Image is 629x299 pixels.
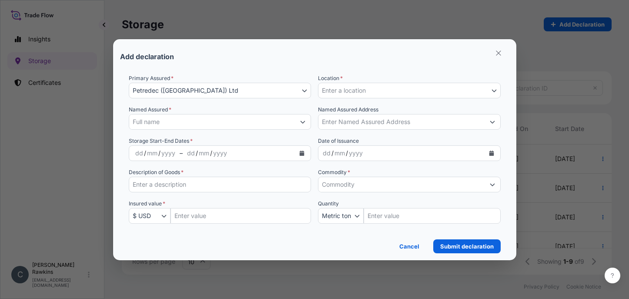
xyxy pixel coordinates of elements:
[196,148,198,158] div: /
[210,148,212,158] div: /
[318,83,501,98] button: Select Location
[485,177,500,192] button: Show suggestions
[133,212,151,220] span: $ USD
[129,74,174,83] span: Primary Assured
[186,148,196,158] div: Storage Date Range
[322,86,366,95] span: Enter a location
[198,148,210,158] div: Storage Date Range
[129,83,311,98] button: Petredec ([GEOGRAPHIC_DATA]) Ltd
[129,114,295,130] input: Full name
[440,242,494,251] p: Submit declaration
[318,114,485,130] input: Enter Named Assured Address
[322,212,351,220] span: Metric ton
[364,208,501,224] input: Quantity Amount
[392,239,426,253] a: Cancel
[134,148,144,158] div: Storage Date Range
[331,148,334,158] div: /
[129,177,311,192] input: Enter a description
[318,199,339,208] span: Quantity
[322,148,331,158] div: day,
[318,208,364,224] button: Quantity Unit
[146,148,158,158] div: Storage Date Range
[318,168,350,177] label: Commodity
[129,145,311,161] div: Storage Date Range
[161,148,176,158] div: Storage Date Range
[318,105,378,114] label: Named Assured Address
[318,177,485,192] input: Commodity
[129,199,165,208] span: Insured value
[129,137,193,145] span: Storage Start-End Dates
[144,148,146,158] div: /
[485,114,500,130] button: Show suggestions
[129,168,184,177] label: Description of Goods
[399,242,419,251] p: Cancel
[180,149,183,158] span: –
[295,114,311,130] button: Show suggestions
[212,148,228,158] div: Storage Date Range
[133,86,238,95] span: Petredec ([GEOGRAPHIC_DATA]) Ltd
[129,208,171,224] button: $ USD
[318,74,343,83] span: Location
[433,239,501,253] button: Submit declaration
[171,208,311,224] input: Insured Value Amount
[129,105,171,114] label: Named Assured
[485,146,499,160] button: Calendar
[295,146,309,160] button: Storage Date Range
[346,148,348,158] div: /
[334,148,346,158] div: month,
[120,53,174,60] p: Add declaration
[348,148,364,158] div: year,
[158,148,161,158] div: /
[318,137,359,145] span: Date of Issuance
